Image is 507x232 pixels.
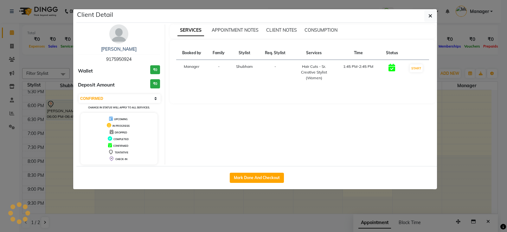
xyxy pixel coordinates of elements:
th: Family [207,46,230,60]
button: Mark Done And Checkout [230,173,284,183]
th: Status [381,46,404,60]
small: Change in status will apply to all services. [88,106,150,109]
th: Time [336,46,380,60]
span: CONSUMPTION [305,27,337,33]
span: DROPPED [115,131,127,134]
span: CONFIRMED [113,144,128,147]
div: Hair Cuts - Sr. Creative Stylist (Women) [296,64,332,81]
td: - [259,60,292,85]
td: 1:45 PM-2:45 PM [336,60,380,85]
span: COMPLETED [113,138,129,141]
span: APPOINTMENT NOTES [212,27,259,33]
td: Manager [176,60,207,85]
span: TENTATIVE [115,151,128,154]
h3: ₹0 [150,79,160,88]
button: START [410,64,423,72]
span: 9175950924 [106,56,132,62]
th: Stylist [230,46,259,60]
span: Shubham [236,64,253,69]
h3: ₹0 [150,65,160,74]
span: UPCOMING [114,118,128,121]
th: Booked by [176,46,207,60]
img: avatar [109,24,128,43]
span: SERVICES [177,25,204,36]
a: [PERSON_NAME] [101,46,137,52]
span: CHECK-IN [115,158,127,161]
span: IN PROGRESS [112,124,130,127]
h5: Client Detail [77,10,113,19]
td: - [207,60,230,85]
th: Services [292,46,336,60]
span: Deposit Amount [78,81,115,89]
span: CLIENT NOTES [266,27,297,33]
span: Wallet [78,68,93,75]
th: Req. Stylist [259,46,292,60]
